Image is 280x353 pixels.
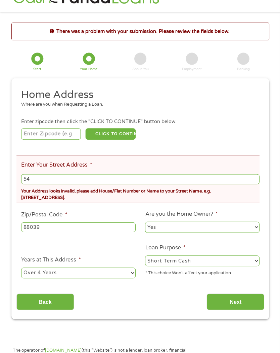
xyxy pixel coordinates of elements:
[145,267,259,276] div: * This choice Won’t affect your application
[12,28,268,35] h2: There was a problem with your submission. Please review the fields below.
[21,211,67,218] label: Zip/Postal Code
[206,293,264,309] input: Next
[21,128,81,139] input: Enter Zipcode (e.g 01510)
[16,293,74,309] input: Back
[145,210,217,217] label: Are you the Home Owner?
[21,174,259,184] input: 1 Main Street
[85,128,135,139] button: CLICK TO CONTINUE
[145,244,185,251] label: Loan Purpose
[21,185,259,201] div: Your Address looks invalid, please add House/Flat Number or Name to your Street Name. e.g. [STREE...
[236,67,249,71] div: Banking
[21,256,81,263] label: Years at This Address
[132,67,148,71] div: About You
[182,67,201,71] div: Employment
[21,161,92,168] label: Enter Your Street Address
[21,88,254,101] h2: Home Address
[80,67,97,71] div: Your Home
[45,347,81,352] a: [DOMAIN_NAME]
[21,101,254,108] div: Where are you when Requesting a Loan.
[33,67,41,71] div: Start
[21,118,259,125] div: Enter zipcode then click the "CLICK TO CONTINUE" button below.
